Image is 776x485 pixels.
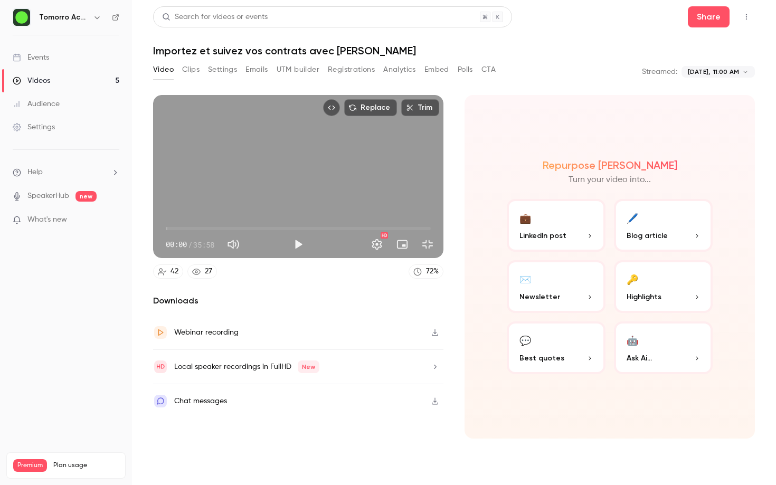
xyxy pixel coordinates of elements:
div: 27 [205,266,212,277]
span: Help [27,167,43,178]
li: help-dropdown-opener [13,167,119,178]
div: Videos [13,75,50,86]
span: New [298,360,319,373]
button: Turn on miniplayer [392,234,413,255]
div: 💼 [519,210,531,226]
span: LinkedIn post [519,230,566,241]
button: Settings [366,234,387,255]
button: Video [153,61,174,78]
span: 35:58 [193,239,214,250]
button: Replace [344,99,397,116]
iframe: Noticeable Trigger [107,215,119,225]
span: Premium [13,459,47,472]
button: Settings [208,61,237,78]
div: 💬 [519,332,531,348]
div: 00:00 [166,239,214,250]
span: Ask Ai... [627,353,652,364]
button: 🔑Highlights [614,260,713,313]
button: 💼LinkedIn post [507,199,605,252]
p: Turn your video into... [569,174,651,186]
span: 11:00 AM [713,67,739,77]
button: CTA [481,61,496,78]
h2: Downloads [153,294,443,307]
button: Trim [401,99,439,116]
button: Emails [245,61,268,78]
h1: Importez et suivez vos contrats avec [PERSON_NAME] [153,44,755,57]
span: [DATE], [688,67,710,77]
div: 42 [171,266,178,277]
button: Share [688,6,730,27]
span: 00:00 [166,239,187,250]
button: Embed [424,61,449,78]
button: ✉️Newsletter [507,260,605,313]
span: / [188,239,192,250]
div: HD [381,232,388,239]
a: 72% [409,264,443,279]
button: 🖊️Blog article [614,199,713,252]
button: Polls [458,61,473,78]
div: Audience [13,99,60,109]
div: 🖊️ [627,210,638,226]
button: Exit full screen [417,234,438,255]
button: Embed video [323,99,340,116]
span: Best quotes [519,353,564,364]
button: Analytics [383,61,416,78]
div: Local speaker recordings in FullHD [174,360,319,373]
button: Registrations [328,61,375,78]
div: 72 % [426,266,439,277]
div: Search for videos or events [162,12,268,23]
div: Events [13,52,49,63]
button: Play [288,234,309,255]
div: ✉️ [519,271,531,287]
div: 🔑 [627,271,638,287]
span: Plan usage [53,461,119,470]
div: Webinar recording [174,326,239,339]
a: 42 [153,264,183,279]
span: Highlights [627,291,661,302]
a: SpeakerHub [27,191,69,202]
button: 💬Best quotes [507,321,605,374]
a: 27 [187,264,217,279]
button: Clips [182,61,200,78]
div: Settings [13,122,55,132]
h2: Repurpose [PERSON_NAME] [543,159,677,172]
span: new [75,191,97,202]
button: Top Bar Actions [738,8,755,25]
button: Mute [223,234,244,255]
img: Tomorro Academy [13,9,30,26]
button: UTM builder [277,61,319,78]
span: Blog article [627,230,668,241]
span: What's new [27,214,67,225]
span: Newsletter [519,291,560,302]
button: 🤖Ask Ai... [614,321,713,374]
p: Streamed: [642,66,677,77]
div: Chat messages [174,395,227,407]
h6: Tomorro Academy [39,12,89,23]
div: 🤖 [627,332,638,348]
